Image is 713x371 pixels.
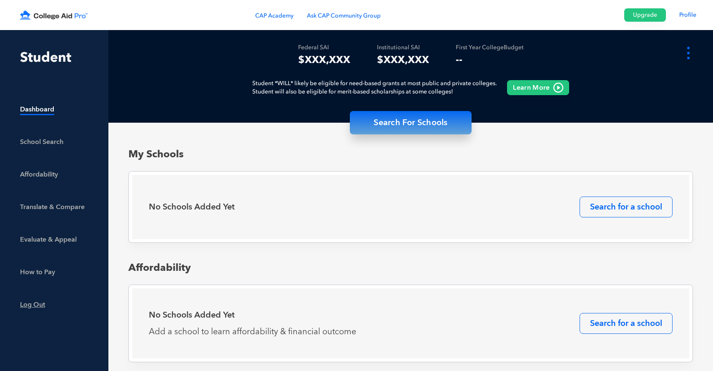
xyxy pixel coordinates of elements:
small: First Year College Budget [456,43,524,52]
h4: No Schools Added Yet [149,310,235,320]
span: $XXX,XXX [377,54,429,66]
a: How to Pay [20,258,90,290]
button: CAP Academy [255,10,294,20]
button: Search for a school [580,313,673,334]
a: Dashboard [20,95,90,128]
span: -- [456,54,462,66]
button: Learn More [507,80,569,95]
a: Affordability [20,160,90,193]
button: Upgrade [624,8,666,22]
span: Learn More [510,83,553,92]
div: Student [20,50,90,65]
small: Institutional SAI [377,43,420,52]
small: CAP Academy [255,12,294,20]
button: Ask CAP Community Group [307,10,381,20]
span: Add a school to learn affordability & financial outcome [149,327,356,337]
h2: Affordability [108,261,713,275]
small: Upgrade [633,9,657,21]
span: $XXX,XXX [298,54,350,66]
small: Student will also be eligible for merit-based scholarships at some colleges! [252,88,497,96]
a: School Search [20,128,90,160]
a: Translate & Compare [20,193,90,225]
small: Ask CAP Community Group [307,12,381,20]
img: CollegeAidPro [17,7,91,24]
small: Student *WILL* likely be eligible for need-based grants at most public and private colleges. [252,79,497,88]
small: Federal SAI [298,43,329,52]
a: Profile [679,11,696,19]
h4: No Schools Added Yet [149,202,235,212]
button: Search for a school [580,197,673,217]
a: Evaluate & Appeal [20,225,90,258]
h2: My Schools [108,148,713,161]
button: Search For Schools [350,111,472,134]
